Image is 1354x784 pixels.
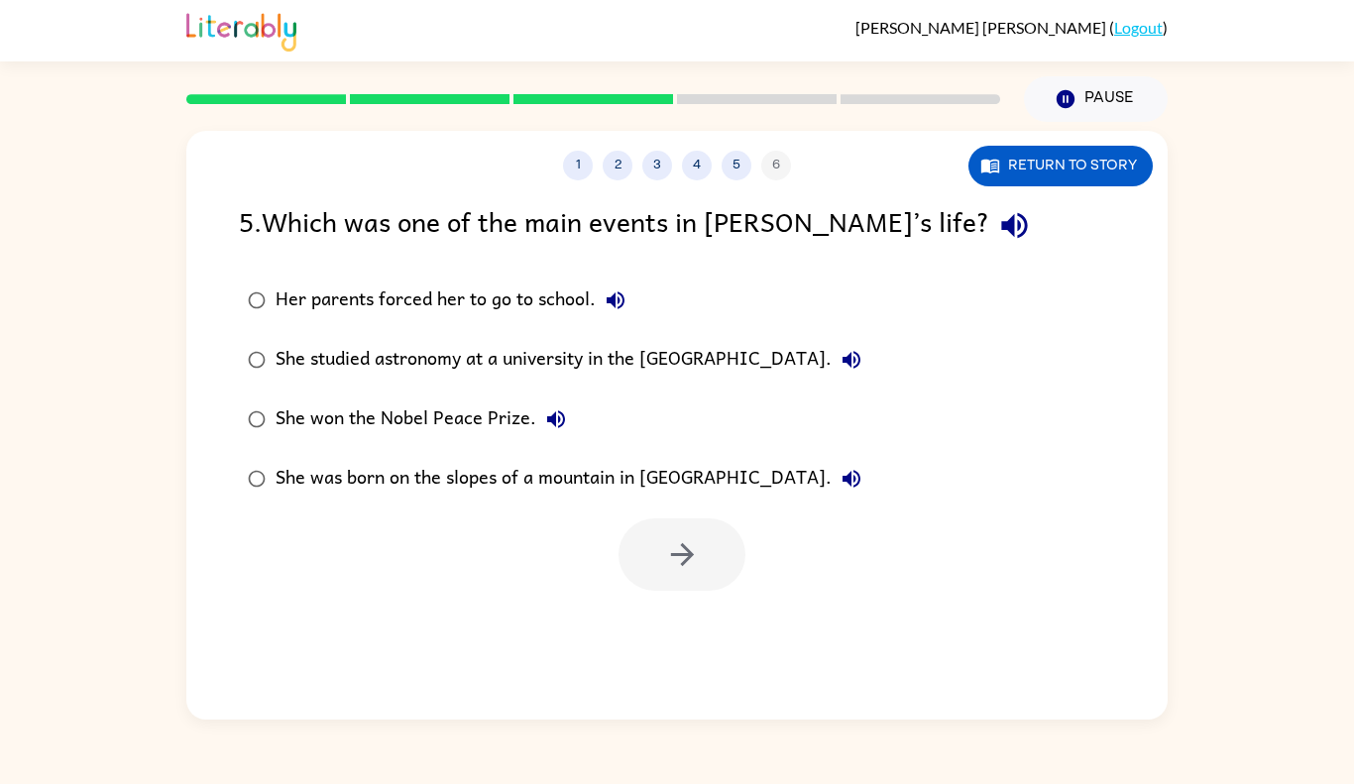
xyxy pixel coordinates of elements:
a: Logout [1114,18,1163,37]
button: She was born on the slopes of a mountain in [GEOGRAPHIC_DATA]. [832,459,871,499]
div: 5 . Which was one of the main events in [PERSON_NAME]’s life? [239,200,1115,251]
button: She studied astronomy at a university in the [GEOGRAPHIC_DATA]. [832,340,871,380]
img: Literably [186,8,296,52]
button: Her parents forced her to go to school. [596,280,635,320]
button: 5 [722,151,751,180]
button: Pause [1024,76,1168,122]
div: She won the Nobel Peace Prize. [276,399,576,439]
div: ( ) [855,18,1168,37]
button: 3 [642,151,672,180]
button: 1 [563,151,593,180]
div: Her parents forced her to go to school. [276,280,635,320]
span: [PERSON_NAME] [PERSON_NAME] [855,18,1109,37]
div: She was born on the slopes of a mountain in [GEOGRAPHIC_DATA]. [276,459,871,499]
button: Return to story [968,146,1153,186]
button: She won the Nobel Peace Prize. [536,399,576,439]
div: She studied astronomy at a university in the [GEOGRAPHIC_DATA]. [276,340,871,380]
button: 2 [603,151,632,180]
button: 4 [682,151,712,180]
